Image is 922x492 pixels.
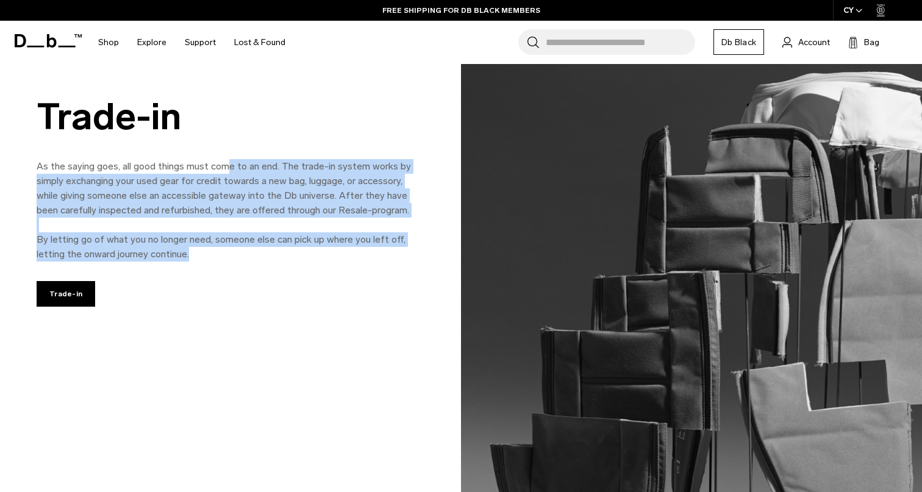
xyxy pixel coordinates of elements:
[185,21,216,64] a: Support
[864,36,879,49] span: Bag
[89,21,295,64] nav: Main Navigation
[782,35,830,49] a: Account
[37,159,424,262] p: As the saying goes, all good things must come to an end. The trade-in system works by simply exch...
[382,5,540,16] a: FREE SHIPPING FOR DB BLACK MEMBERS
[37,281,95,307] a: Trade-in
[98,21,119,64] a: Shop
[798,36,830,49] span: Account
[234,21,285,64] a: Lost & Found
[137,21,166,64] a: Explore
[713,29,764,55] a: Db Black
[848,35,879,49] button: Bag
[37,89,181,144] h3: Trade-in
